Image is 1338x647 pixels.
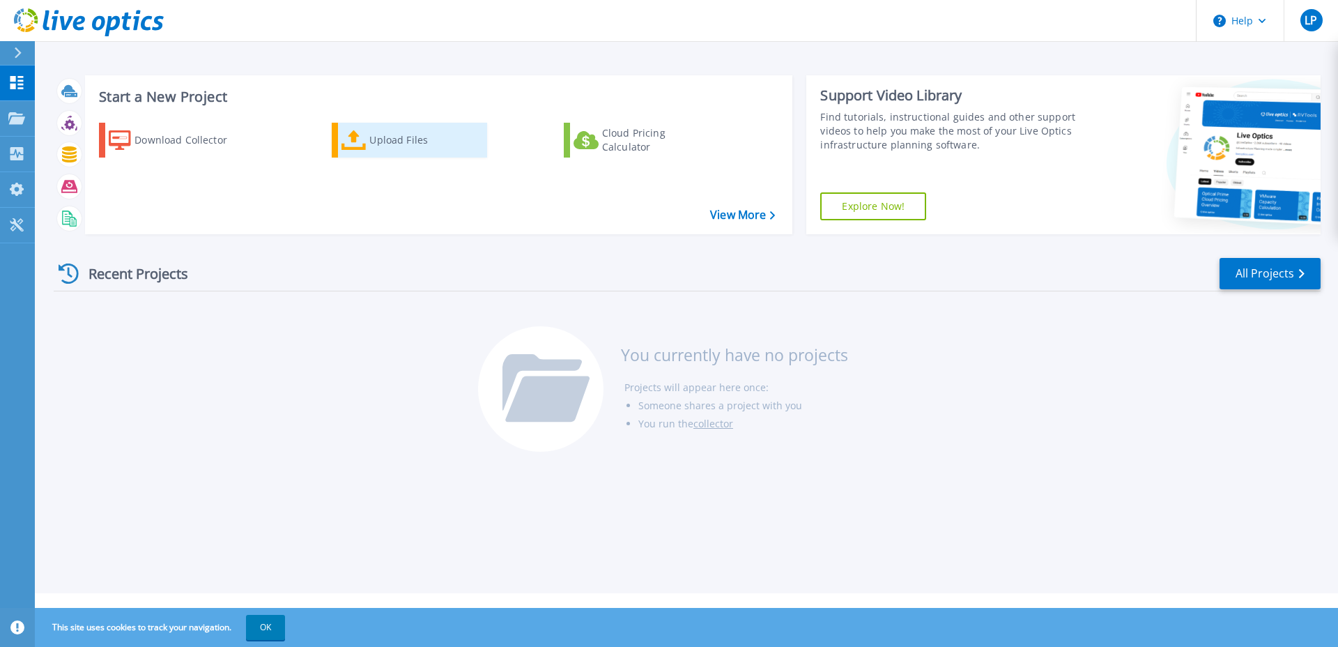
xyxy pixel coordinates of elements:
button: OK [246,615,285,640]
a: Cloud Pricing Calculator [564,123,719,158]
div: Cloud Pricing Calculator [602,126,714,154]
a: View More [710,208,775,222]
li: You run the [638,415,848,433]
a: Upload Files [332,123,487,158]
div: Download Collector [134,126,246,154]
li: Projects will appear here once: [624,379,848,397]
h3: You currently have no projects [621,347,848,363]
a: collector [693,417,733,430]
a: Explore Now! [820,192,926,220]
a: Download Collector [99,123,254,158]
div: Support Video Library [820,86,1082,105]
li: Someone shares a project with you [638,397,848,415]
h3: Start a New Project [99,89,775,105]
div: Upload Files [369,126,481,154]
span: This site uses cookies to track your navigation. [38,615,285,640]
a: All Projects [1220,258,1321,289]
span: LP [1305,15,1317,26]
div: Recent Projects [54,257,207,291]
div: Find tutorials, instructional guides and other support videos to help you make the most of your L... [820,110,1082,152]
